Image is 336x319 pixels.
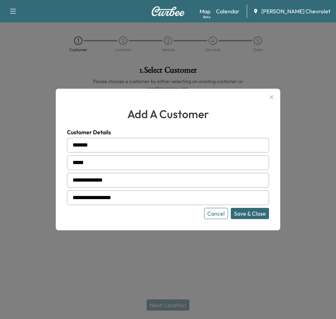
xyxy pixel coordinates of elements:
h4: Customer Details [67,128,269,136]
h2: add a customer [67,106,269,122]
button: Save & Close [231,208,269,219]
span: [PERSON_NAME] Chevrolet [261,7,330,15]
img: Curbee Logo [151,6,185,16]
div: Beta [203,14,210,20]
a: MapBeta [200,7,210,15]
a: Calendar [216,7,240,15]
button: Cancel [204,208,228,219]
